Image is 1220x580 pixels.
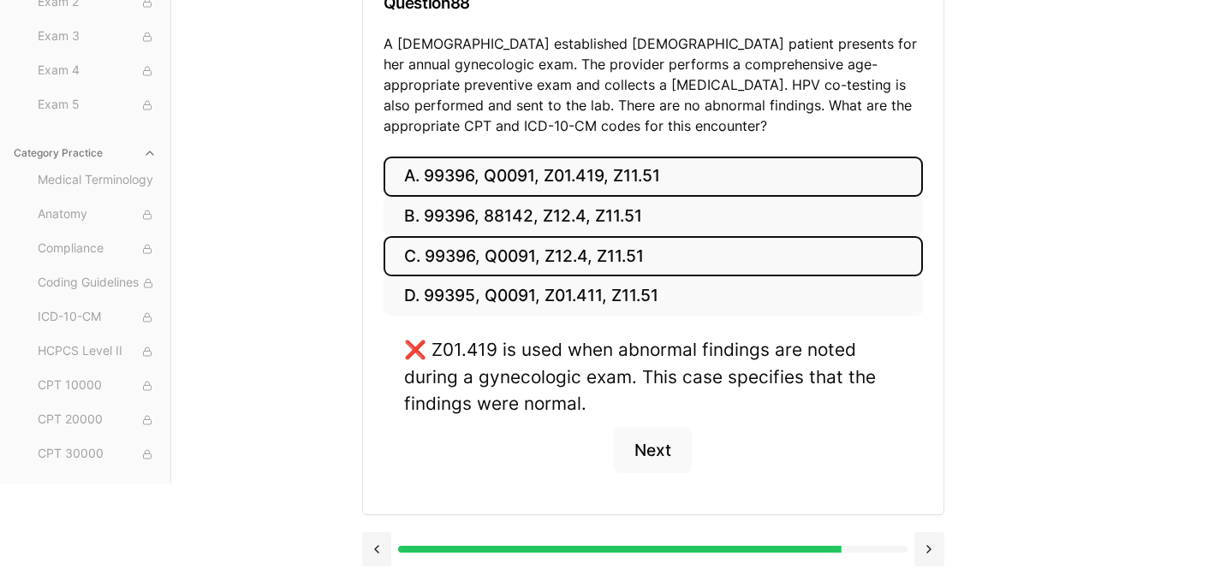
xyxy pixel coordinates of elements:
[38,274,157,293] span: Coding Guidelines
[7,139,164,167] button: Category Practice
[38,96,157,115] span: Exam 5
[31,167,164,194] button: Medical Terminology
[31,372,164,399] button: CPT 10000
[404,336,902,417] div: ❌ Z01.419 is used when abnormal findings are noted during a gynecologic exam. This case specifies...
[38,205,157,224] span: Anatomy
[384,157,923,197] button: A. 99396, Q0091, Z01.419, Z11.51
[38,445,157,464] span: CPT 30000
[31,304,164,331] button: ICD-10-CM
[38,342,157,361] span: HCPCS Level II
[38,62,157,80] span: Exam 4
[38,240,157,258] span: Compliance
[31,57,164,85] button: Exam 4
[384,236,923,276] button: C. 99396, Q0091, Z12.4, Z11.51
[38,27,157,46] span: Exam 3
[31,92,164,119] button: Exam 5
[384,197,923,237] button: B. 99396, 88142, Z12.4, Z11.51
[384,276,923,317] button: D. 99395, Q0091, Z01.411, Z11.51
[31,23,164,50] button: Exam 3
[31,235,164,263] button: Compliance
[38,308,157,327] span: ICD-10-CM
[31,406,164,434] button: CPT 20000
[31,441,164,468] button: CPT 30000
[384,33,923,136] p: A [DEMOGRAPHIC_DATA] established [DEMOGRAPHIC_DATA] patient presents for her annual gynecologic e...
[38,411,157,429] span: CPT 20000
[31,338,164,365] button: HCPCS Level II
[31,269,164,297] button: Coding Guidelines
[614,427,692,473] button: Next
[38,171,157,190] span: Medical Terminology
[38,376,157,395] span: CPT 10000
[31,201,164,228] button: Anatomy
